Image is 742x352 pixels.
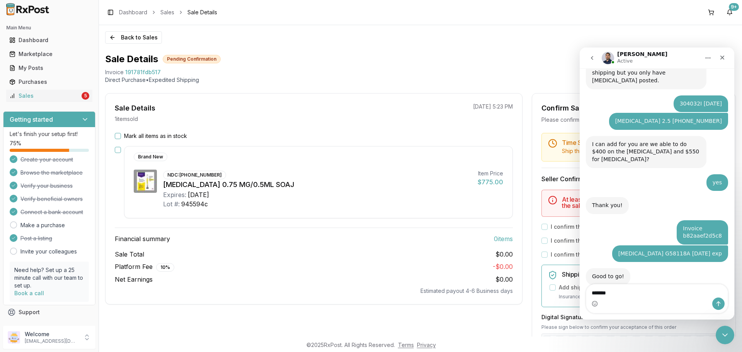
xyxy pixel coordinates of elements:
div: Manuel says… [6,221,148,252]
div: Dashboard [9,36,89,44]
div: Invoiceb82aaef2d5c8 [97,173,148,197]
button: Dashboard [3,34,95,46]
span: Sale Total [115,250,144,259]
iframe: Intercom live chat [580,48,734,320]
span: Sale Details [187,9,217,16]
h1: Sale Details [105,53,158,65]
div: Confirm Sale [541,103,585,114]
h3: Seller Confirmation [541,174,726,184]
h2: Main Menu [6,25,92,31]
a: Book a call [14,290,44,296]
span: Feedback [19,322,45,330]
a: Privacy [417,342,436,348]
span: $0.00 [495,250,513,259]
div: $775.00 [478,177,503,187]
div: Manuel says… [6,150,148,173]
button: Back to Sales [105,31,162,44]
a: Purchases [6,75,92,89]
p: Welcome [25,330,78,338]
h5: At least one item must be marked as in stock to confirm the sale. [562,196,720,209]
p: Please sign below to confirm your acceptance of this order [541,324,726,330]
div: Thank you! [12,154,43,162]
div: Lot #: [163,199,180,209]
span: 75 % [10,139,21,147]
span: 191781fdb517 [125,68,161,76]
div: yes [127,127,148,144]
div: Marketplace [9,50,89,58]
span: Net Earnings [115,275,153,284]
div: NDC: [PHONE_NUMBER] [163,171,226,179]
button: Send a message… [133,250,145,262]
p: [DATE] 5:23 PM [473,103,513,111]
label: Add shipping insurance for $0.00 ( 1.5 % of order value) [559,284,706,291]
button: Emoji picker [12,253,18,259]
p: Need help? Set up a 25 minute call with our team to set up. [14,266,84,289]
h3: Digital Signature [541,313,726,321]
div: Good to go! [12,225,44,233]
span: Verify beneficial owners [20,195,83,203]
button: 9+ [723,6,736,19]
div: 9+ [729,3,739,11]
div: [MEDICAL_DATA] 0.75 MG/0.5ML SOAJ [163,179,471,190]
button: Marketplace [3,48,95,60]
img: RxPost Logo [3,3,53,15]
span: $0.00 [495,275,513,283]
img: User avatar [8,331,20,343]
h3: Getting started [10,115,53,124]
button: Purchases [3,76,95,88]
p: 1 item sold [115,115,138,123]
div: George says… [6,127,148,150]
a: Invite your colleagues [20,248,77,255]
label: Mark all items as in stock [124,132,187,140]
span: - $0.00 [493,263,513,270]
button: Support [3,305,95,319]
div: 304032I [DATE] [94,48,148,65]
div: Good to go![PERSON_NAME] • [DATE] [6,221,51,238]
p: Direct Purchase • Expedited Shipping [105,76,736,84]
div: Estimated payout 4-6 Business days [115,287,513,295]
span: 0 item s [494,234,513,243]
p: Insurance covers loss, damage, or theft during transit. [559,293,720,301]
div: George says… [6,198,148,221]
span: Platform Fee [115,262,174,272]
div: 5 [82,92,89,100]
div: I can add for you are we able to do $400 on the [MEDICAL_DATA] and $550 for [MEDICAL_DATA]? [6,88,127,121]
a: Sales [160,9,174,16]
div: Expires: [163,190,186,199]
div: 10 % [156,263,174,272]
a: Dashboard [6,33,92,47]
span: Verify your business [20,182,73,190]
textarea: Message… [7,237,148,250]
p: Let's finish your setup first! [10,130,89,138]
div: Brand New [134,153,167,161]
div: George says… [6,173,148,198]
div: My Posts [9,64,89,72]
div: Invoice b82aaef2d5c8 [103,177,142,192]
a: My Posts [6,61,92,75]
div: Thank you! [6,150,49,167]
div: Purchases [9,78,89,86]
div: George says… [6,48,148,66]
div: Item Price [478,170,503,177]
div: Manuel says… [6,88,148,127]
p: [EMAIL_ADDRESS][DOMAIN_NAME] [25,338,78,344]
a: Make a purchase [20,221,65,229]
label: I confirm that all 0 selected items match the listed condition [551,237,710,245]
div: Sales [9,92,80,100]
button: Sales5 [3,90,95,102]
div: Invoice [105,68,124,76]
div: Pending Confirmation [163,55,221,63]
div: George says… [6,65,148,88]
button: Feedback [3,319,95,333]
div: I can add for you are we able to do $400 on the [MEDICAL_DATA] and $550 for [MEDICAL_DATA]? [12,93,121,116]
span: Post a listing [20,235,52,242]
div: [MEDICAL_DATA] G58118A [DATE] exp [32,198,148,215]
label: I confirm that the 0 selected items are in stock and ready to ship [551,223,723,231]
div: 304032I [DATE] [100,53,142,60]
h5: Shipping Insurance [562,271,720,277]
div: yes [133,131,142,139]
